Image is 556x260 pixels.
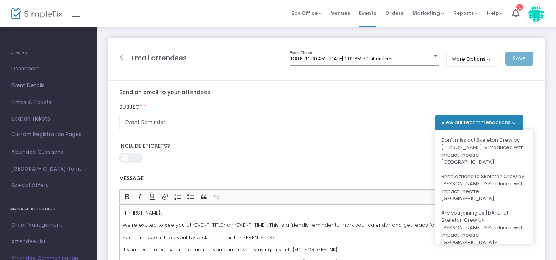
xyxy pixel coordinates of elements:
[119,189,498,204] div: Editor toolbar
[412,9,444,17] span: Marketing
[119,89,533,96] label: Send an email to your attendees:
[116,100,537,115] label: Subject
[123,234,495,241] p: You can access the event by clicking on this link: {EVENT-LINK}
[11,97,85,107] span: Times & Tickets
[131,53,187,63] m-panel-title: Email attendees
[291,9,322,17] span: Box Office
[10,202,86,217] h4: MANAGE ATTENDEES
[359,3,376,23] span: Events
[331,3,350,23] span: Venues
[453,9,478,17] span: Reports
[435,205,533,249] button: Are you joining us [DATE] at Skeleton Crew by [PERSON_NAME] & Produced with Impact Theatre [GEOGR...
[435,169,533,205] button: Bring a friend to Skeleton Crew by [PERSON_NAME] & Produced with Impact Theatre [GEOGRAPHIC_DATA].
[11,131,81,138] span: Custom Registration Pages
[123,209,495,217] p: Hi {FIRST-NAME},
[11,147,85,157] span: Attendee Questions
[11,114,85,124] span: Season Tickets
[119,143,533,150] label: Include Etickets?
[11,64,85,74] span: Dashboard
[446,52,498,67] button: More Options
[119,115,428,130] input: Enter Subject
[516,4,523,11] div: 1
[487,9,503,17] span: Help
[435,115,523,130] button: View our recommendations
[435,133,533,169] button: Don't miss out Skeleton Crew by [PERSON_NAME] & Produced with Impact Theatre [GEOGRAPHIC_DATA].
[10,45,86,61] h4: GENERAL
[119,171,498,186] label: Message
[123,221,495,229] p: We're excited to see you at {EVENT-TITLE} on {EVENT-TIME}. This is a friendly reminder to mark yo...
[11,181,85,191] span: Special Offers
[385,3,403,23] span: Orders
[123,246,495,254] p: If you need to edit your information, you can do so by using this link: {EDIT-ORDER-LINK}.
[290,56,392,61] span: [DATE] 11:00 AM - [DATE] 1:00 PM • 0 attendees
[11,81,85,91] span: Event Details
[11,220,85,230] span: Order Management
[11,164,85,174] span: [GEOGRAPHIC_DATA] Items
[11,237,85,247] span: Attendee List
